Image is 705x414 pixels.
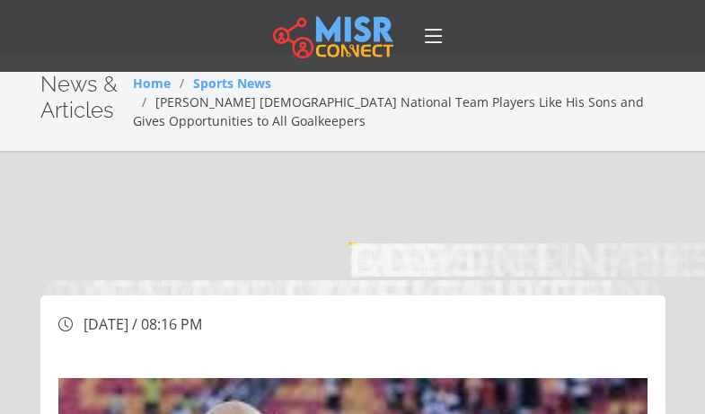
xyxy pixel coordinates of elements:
[133,75,171,92] a: Home
[133,93,644,129] span: [PERSON_NAME] [DEMOGRAPHIC_DATA] National Team Players Like His Sons and Gives Opportunities to A...
[84,314,202,334] span: [DATE] / 08:16 PM
[40,71,118,123] span: News & Articles
[193,75,271,92] a: Sports News
[273,13,393,58] img: main.misr_connect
